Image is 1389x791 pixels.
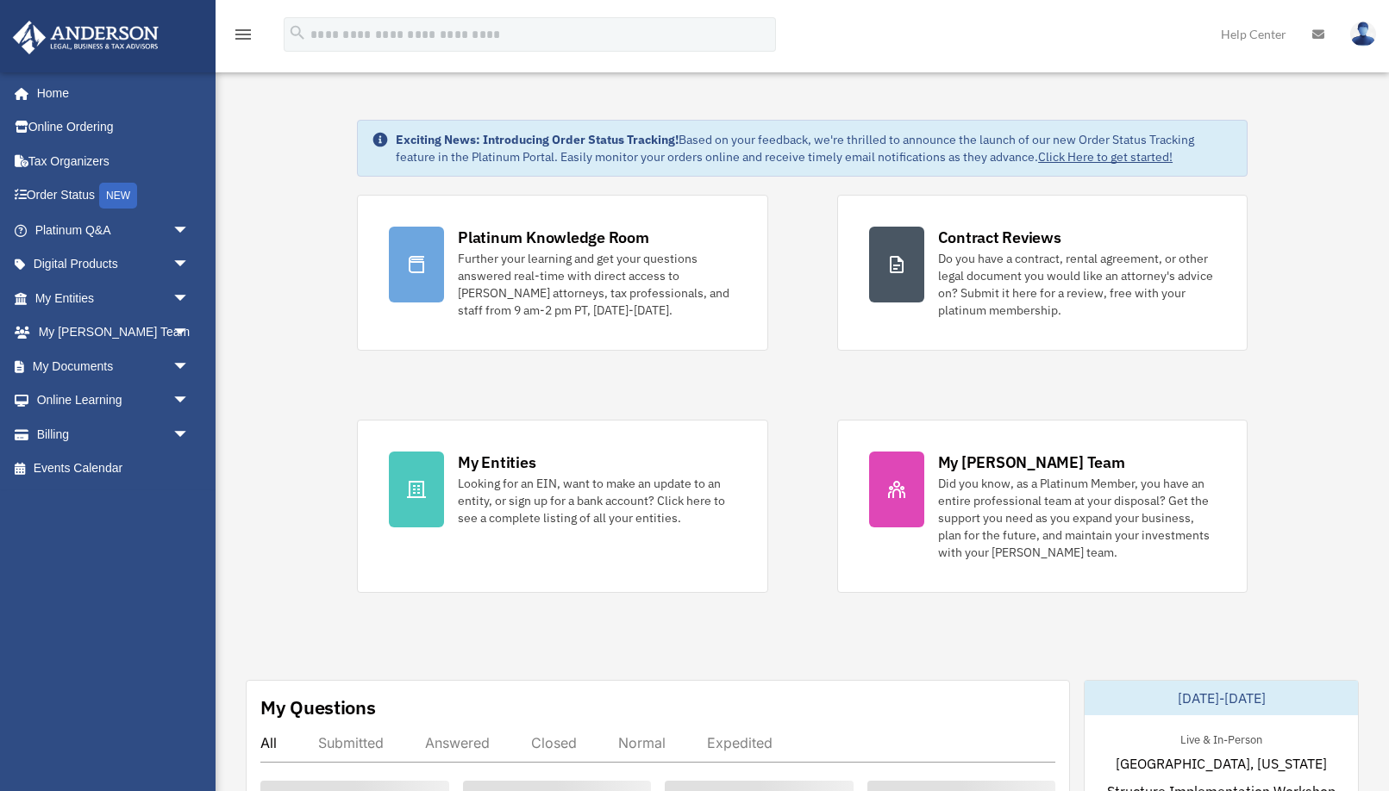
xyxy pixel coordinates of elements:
[1116,753,1327,774] span: [GEOGRAPHIC_DATA], [US_STATE]
[260,694,376,720] div: My Questions
[12,213,216,247] a: Platinum Q&Aarrow_drop_down
[1085,681,1358,715] div: [DATE]-[DATE]
[172,349,207,384] span: arrow_drop_down
[318,734,384,751] div: Submitted
[12,315,216,350] a: My [PERSON_NAME] Teamarrow_drop_down
[458,250,735,319] div: Further your learning and get your questions answered real-time with direct access to [PERSON_NAM...
[12,383,216,418] a: Online Learningarrow_drop_down
[172,315,207,351] span: arrow_drop_down
[1350,22,1376,47] img: User Pic
[12,110,216,145] a: Online Ordering
[1167,729,1276,747] div: Live & In-Person
[938,452,1125,473] div: My [PERSON_NAME] Team
[172,213,207,248] span: arrow_drop_down
[12,281,216,315] a: My Entitiesarrow_drop_down
[12,349,216,383] a: My Documentsarrow_drop_down
[12,76,207,110] a: Home
[938,475,1216,561] div: Did you know, as a Platinum Member, you have an entire professional team at your disposal? Get th...
[288,23,307,42] i: search
[396,132,679,147] strong: Exciting News: Introducing Order Status Tracking!
[12,452,216,486] a: Events Calendar
[458,227,649,248] div: Platinum Knowledge Room
[233,24,253,45] i: menu
[618,734,666,751] div: Normal
[425,734,490,751] div: Answered
[172,383,207,419] span: arrow_drop_down
[938,227,1061,248] div: Contract Reviews
[99,183,137,209] div: NEW
[837,420,1248,593] a: My [PERSON_NAME] Team Did you know, as a Platinum Member, you have an entire professional team at...
[357,195,767,351] a: Platinum Knowledge Room Further your learning and get your questions answered real-time with dire...
[837,195,1248,351] a: Contract Reviews Do you have a contract, rental agreement, or other legal document you would like...
[458,452,535,473] div: My Entities
[260,734,277,751] div: All
[12,417,216,452] a: Billingarrow_drop_down
[233,30,253,45] a: menu
[172,247,207,283] span: arrow_drop_down
[8,21,164,54] img: Anderson Advisors Platinum Portal
[1038,149,1173,165] a: Click Here to get started!
[357,420,767,593] a: My Entities Looking for an EIN, want to make an update to an entity, or sign up for a bank accoun...
[172,281,207,316] span: arrow_drop_down
[938,250,1216,319] div: Do you have a contract, rental agreement, or other legal document you would like an attorney's ad...
[12,144,216,178] a: Tax Organizers
[12,178,216,214] a: Order StatusNEW
[12,247,216,282] a: Digital Productsarrow_drop_down
[707,734,773,751] div: Expedited
[531,734,577,751] div: Closed
[458,475,735,526] div: Looking for an EIN, want to make an update to an entity, or sign up for a bank account? Click her...
[396,131,1233,165] div: Based on your feedback, we're thrilled to announce the launch of our new Order Status Tracking fe...
[172,417,207,452] span: arrow_drop_down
